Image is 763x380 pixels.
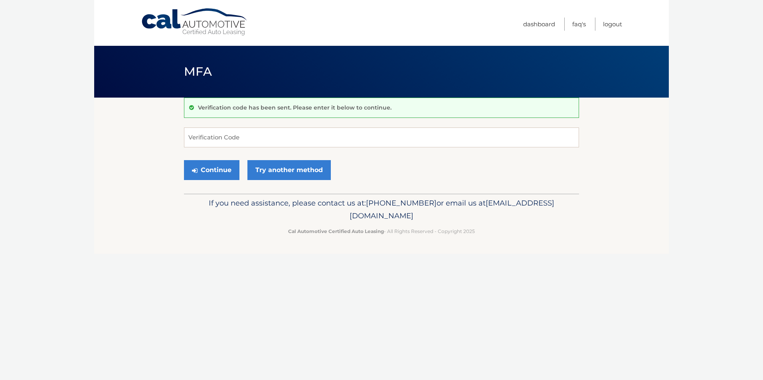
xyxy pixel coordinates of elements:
span: [EMAIL_ADDRESS][DOMAIN_NAME] [350,198,554,220]
p: Verification code has been sent. Please enter it below to continue. [198,104,391,111]
p: If you need assistance, please contact us at: or email us at [189,197,574,222]
strong: Cal Automotive Certified Auto Leasing [288,228,384,234]
span: MFA [184,64,212,79]
p: - All Rights Reserved - Copyright 2025 [189,227,574,235]
a: Cal Automotive [141,8,249,36]
a: Dashboard [523,18,555,31]
a: Logout [603,18,622,31]
span: [PHONE_NUMBER] [366,198,437,208]
button: Continue [184,160,239,180]
a: Try another method [247,160,331,180]
a: FAQ's [572,18,586,31]
input: Verification Code [184,127,579,147]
